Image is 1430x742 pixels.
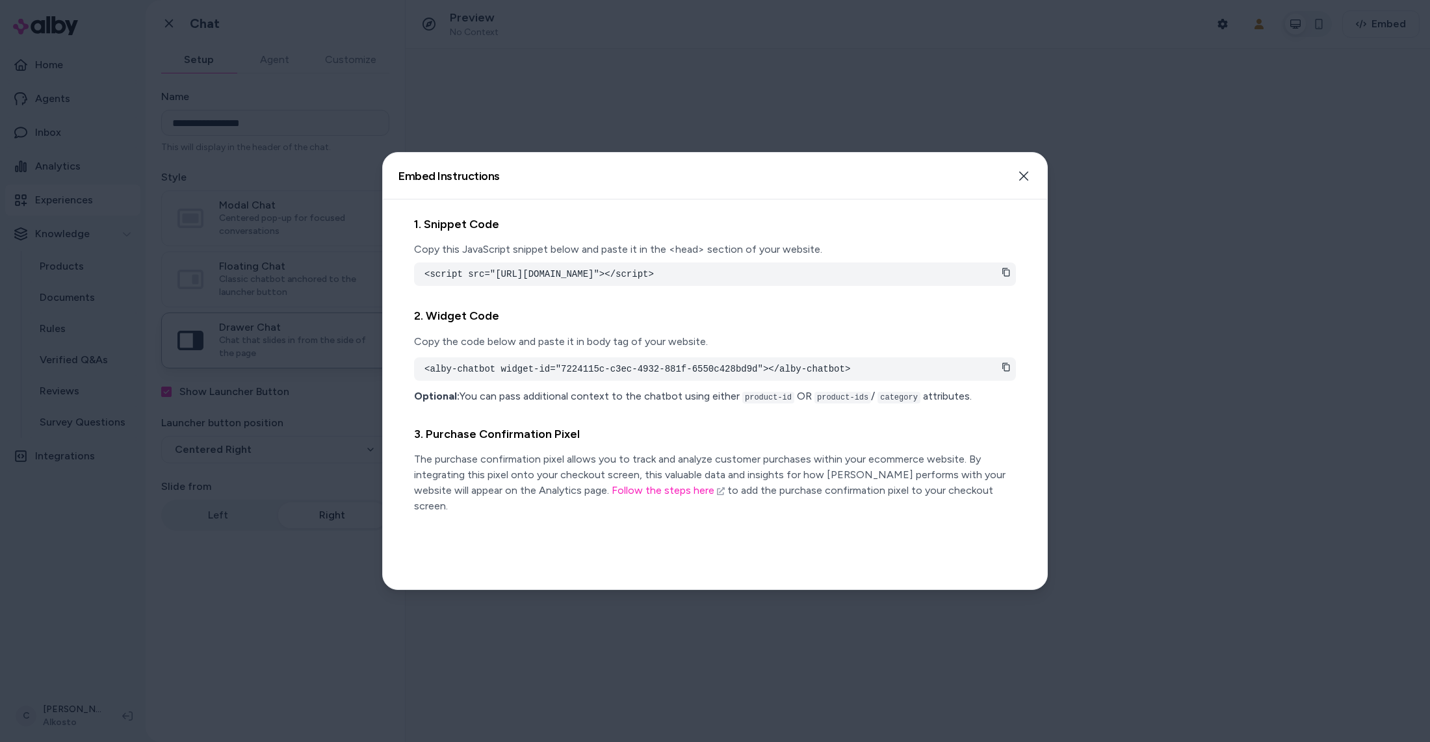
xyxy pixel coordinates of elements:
[414,215,1016,234] h2: 1. Snippet Code
[742,392,794,403] code: product-id
[612,484,725,496] a: Follow the steps here
[814,392,871,403] code: product-ids
[414,334,1016,350] p: Copy the code below and paste it in body tag of your website.
[414,452,1016,514] p: The purchase confirmation pixel allows you to track and analyze customer purchases within your ec...
[414,389,1016,404] p: You can pass additional context to the chatbot using either OR / attributes.
[414,242,1016,257] p: Copy this JavaScript snippet below and paste it in the <head> section of your website.
[877,392,920,403] code: category
[414,307,1016,326] h2: 2. Widget Code
[414,425,1016,444] h2: 3. Purchase Confirmation Pixel
[424,268,1006,281] pre: <script src="[URL][DOMAIN_NAME]"></script>
[398,170,500,182] h2: Embed Instructions
[424,363,1006,376] pre: <alby-chatbot widget-id="7224115c-c3ec-4932-881f-6550c428bd9d"></alby-chatbot>
[414,390,460,402] strong: Optional:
